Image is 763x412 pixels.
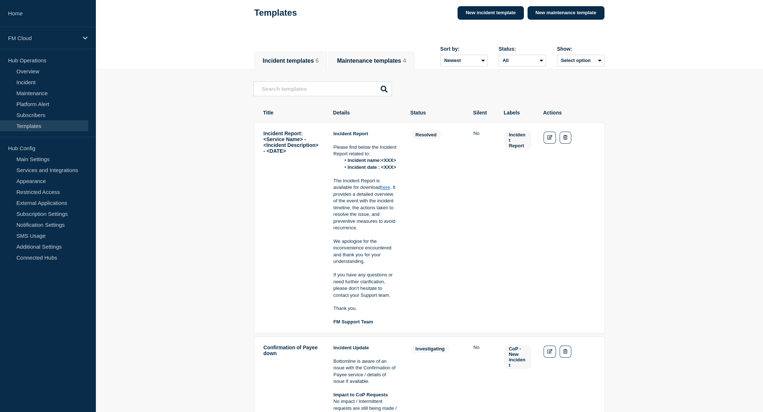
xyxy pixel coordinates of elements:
span: Incident Report [504,131,531,150]
span: 6 [315,58,319,64]
p: Please find below the Incident Report related to: [334,144,398,158]
span: resolved [411,131,441,139]
a: New maintenance template [528,6,604,20]
strong: Incident Report [334,131,368,136]
strong: Incident date : <XXX> [348,164,396,170]
div: Show: [557,46,604,52]
th: Actions [543,109,595,116]
div: Status: [499,46,546,52]
p: The Incident Report is available for download . It provides a detailed overview of the event with... [334,178,398,232]
th: Silent [473,109,492,116]
span: investigating [411,345,449,353]
p: We apologise for the inconvenience encountered and thank you for your understanding. [334,238,398,265]
td: Title: Incident Report: <Service Name> - <Incident Description> - <DATE> [263,130,322,326]
p: If you have any questions or need further clarification, please don’t hesitate to contact your Su... [334,272,398,299]
p: FM Cloud [8,35,78,41]
a: New incident template [458,6,523,20]
input: Search templates [253,81,392,96]
td: Labels: Incident Report [504,130,532,326]
button: Incident templates 6 [263,58,319,64]
h1: Templates [254,8,297,18]
span: 4 [403,58,406,64]
strong: FM Support Team [334,319,373,324]
a: here [381,184,390,190]
th: Labels [503,109,531,116]
select: Sort by [440,55,488,66]
th: Details [333,109,398,116]
select: Status [499,55,546,66]
strong: Incident name:<XXX> [348,158,396,163]
button: Select option [557,55,604,66]
th: Title [263,109,321,116]
td: Actions: Edit Delete [543,130,596,326]
button: Delete [560,132,571,144]
td: Silent: No [473,130,492,326]
p: Thank you. [334,305,398,312]
td: Status: resolved [410,130,462,326]
th: Status [410,109,461,116]
a: Edit [544,132,556,144]
button: Delete [560,346,571,358]
strong: Incident Update [334,345,369,350]
a: Edit [544,346,556,358]
div: Sort by: [440,46,488,52]
button: Maintenance templates 4 [337,58,406,64]
p: Bottomline is aware of an issue with the Confirmation of Payee service / details of issue if avai... [334,358,398,385]
td: Details: <strong>Incident Report</strong><br/> <br/>Please find below the Incident Report related... [333,130,399,326]
span: CoP - New incident [504,345,531,369]
strong: Impact to CoP Requests [334,392,388,397]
